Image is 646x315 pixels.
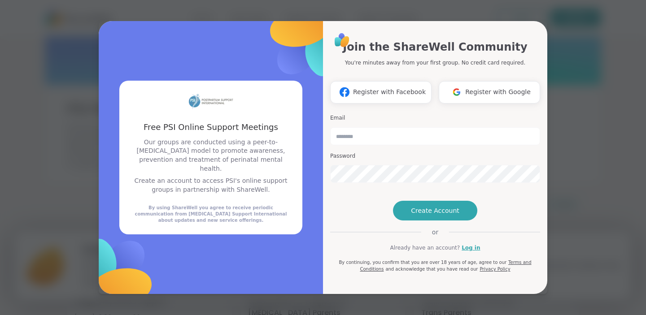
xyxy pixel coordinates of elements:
[465,87,531,97] span: Register with Google
[332,30,352,50] img: ShareWell Logo
[411,206,459,215] span: Create Account
[336,84,353,100] img: ShareWell Logomark
[339,260,506,265] span: By continuing, you confirm that you are over 18 years of age, agree to our
[480,267,510,272] a: Privacy Policy
[439,81,540,104] button: Register with Google
[448,84,465,100] img: ShareWell Logomark
[360,260,531,272] a: Terms and Conditions
[353,87,426,97] span: Register with Facebook
[130,138,292,173] p: Our groups are conducted using a peer-to-[MEDICAL_DATA] model to promote awareness, prevention an...
[345,59,525,67] p: You're minutes away from your first group. No credit card required.
[385,267,478,272] span: and acknowledge that you have read our
[330,114,540,122] h3: Email
[130,121,292,133] h3: Free PSI Online Support Meetings
[421,228,449,237] span: or
[130,177,292,194] p: Create an account to access PSI's online support groups in partnership with ShareWell.
[343,39,527,55] h1: Join the ShareWell Community
[130,205,292,224] div: By using ShareWell you agree to receive periodic communication from [MEDICAL_DATA] Support Intern...
[188,91,233,111] img: partner logo
[330,152,540,160] h3: Password
[330,81,432,104] button: Register with Facebook
[393,201,477,220] button: Create Account
[462,244,480,252] a: Log in
[390,244,460,252] span: Already have an account?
